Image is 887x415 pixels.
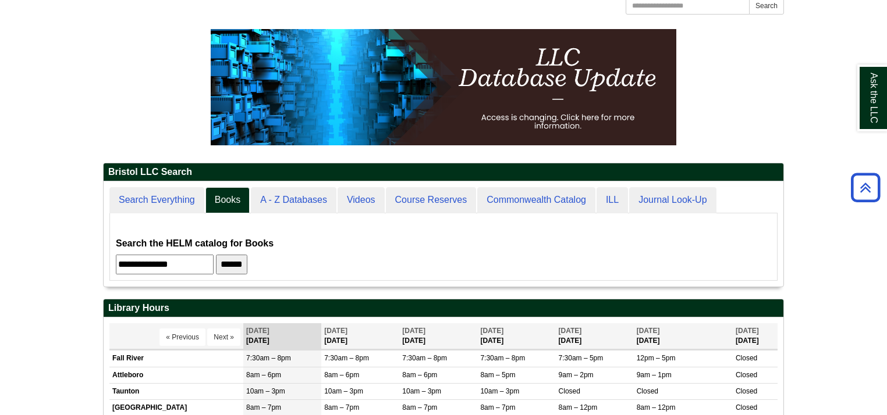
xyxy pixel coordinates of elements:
span: [DATE] [246,327,269,335]
span: Closed [637,387,658,395]
span: 8am – 5pm [480,371,515,379]
span: 9am – 2pm [559,371,594,379]
th: [DATE] [477,323,555,349]
span: 10am – 3pm [402,387,441,395]
span: 10am – 3pm [246,387,285,395]
span: 8am – 6pm [246,371,281,379]
span: 8am – 7pm [246,403,281,412]
th: [DATE] [399,323,477,349]
span: 7:30am – 8pm [246,354,291,362]
a: Videos [338,187,385,213]
button: Next » [207,328,240,346]
span: Closed [736,354,757,362]
span: 8am – 7pm [402,403,437,412]
th: [DATE] [733,323,778,349]
span: 8am – 12pm [637,403,676,412]
span: 7:30am – 5pm [559,354,604,362]
a: Back to Top [847,180,884,195]
span: 7:30am – 8pm [324,354,369,362]
span: Closed [559,387,580,395]
span: [DATE] [736,327,759,335]
span: [DATE] [480,327,503,335]
a: Course Reserves [386,187,477,213]
span: Closed [736,371,757,379]
span: 8am – 7pm [324,403,359,412]
span: [DATE] [559,327,582,335]
a: Books [205,187,250,213]
span: [DATE] [324,327,347,335]
span: [DATE] [637,327,660,335]
td: Fall River [109,350,243,367]
a: ILL [597,187,628,213]
span: 7:30am – 8pm [480,354,525,362]
span: Closed [736,387,757,395]
img: HTML tutorial [211,29,676,145]
span: 7:30am – 8pm [402,354,447,362]
td: Taunton [109,383,243,399]
a: Search Everything [109,187,204,213]
span: 10am – 3pm [480,387,519,395]
span: 8am – 7pm [480,403,515,412]
a: Commonwealth Catalog [477,187,595,213]
span: 8am – 6pm [324,371,359,379]
span: 9am – 1pm [637,371,672,379]
th: [DATE] [243,323,321,349]
td: Attleboro [109,367,243,383]
span: 12pm – 5pm [637,354,676,362]
span: Closed [736,403,757,412]
a: Journal Look-Up [629,187,716,213]
span: 8am – 12pm [559,403,598,412]
button: « Previous [159,328,205,346]
th: [DATE] [634,323,733,349]
span: 10am – 3pm [324,387,363,395]
a: A - Z Databases [251,187,336,213]
label: Search the HELM catalog for Books [116,235,274,252]
th: [DATE] [321,323,399,349]
div: Books [116,219,771,274]
span: 8am – 6pm [402,371,437,379]
h2: Library Hours [104,299,783,317]
span: [DATE] [402,327,425,335]
th: [DATE] [556,323,634,349]
h2: Bristol LLC Search [104,163,783,181]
